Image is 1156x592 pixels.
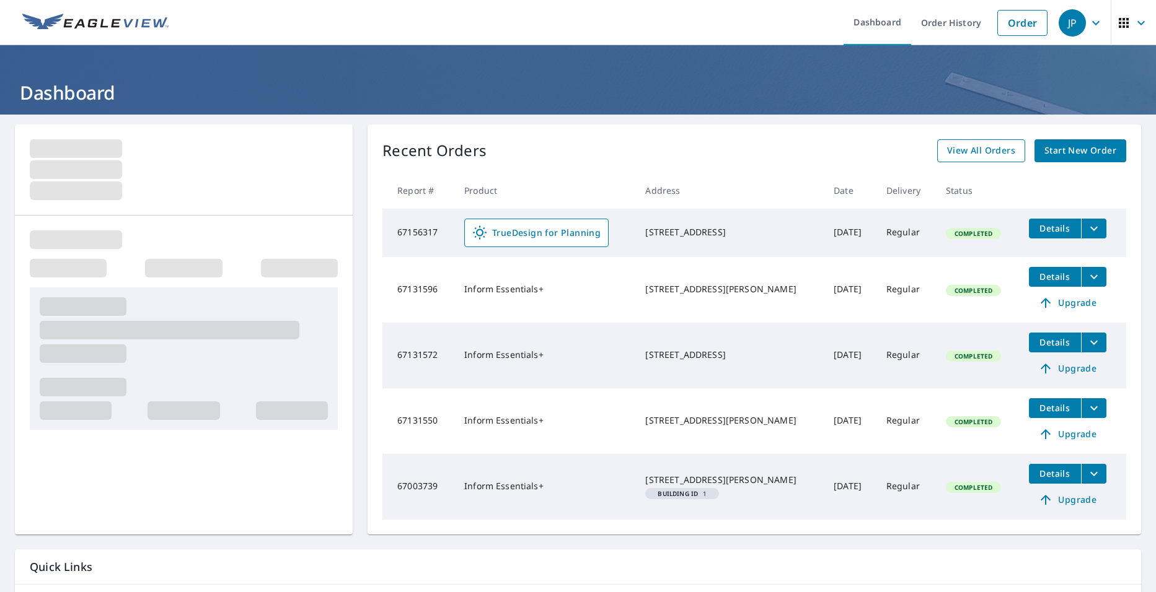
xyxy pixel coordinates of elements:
td: Inform Essentials+ [454,323,635,388]
div: [STREET_ADDRESS][PERSON_NAME] [645,474,814,486]
td: 67156317 [382,209,454,257]
td: 67131572 [382,323,454,388]
span: Completed [947,286,1000,295]
a: Order [997,10,1048,36]
button: detailsBtn-67131550 [1029,398,1081,418]
td: Inform Essentials+ [454,454,635,520]
th: Report # [382,172,454,209]
span: Upgrade [1036,361,1099,376]
div: [STREET_ADDRESS] [645,226,814,238]
td: [DATE] [824,454,876,520]
td: [DATE] [824,323,876,388]
div: [STREET_ADDRESS][PERSON_NAME] [645,283,814,295]
td: Regular [876,388,936,454]
td: 67131550 [382,388,454,454]
a: Start New Order [1035,139,1126,162]
td: [DATE] [824,388,876,454]
span: Details [1036,336,1074,348]
p: Recent Orders [382,139,487,162]
span: Start New Order [1044,143,1116,159]
td: 67003739 [382,454,454,520]
td: Inform Essentials+ [454,257,635,323]
td: 67131596 [382,257,454,323]
span: View All Orders [947,143,1015,159]
span: Completed [947,483,1000,492]
button: filesDropdownBtn-67156317 [1081,219,1106,238]
td: Regular [876,257,936,323]
span: 1 [650,490,714,497]
span: TrueDesign for Planning [472,225,601,240]
button: filesDropdownBtn-67131550 [1081,398,1106,418]
button: detailsBtn-67003739 [1029,464,1081,484]
a: View All Orders [937,139,1025,162]
span: Upgrade [1036,427,1099,442]
th: Address [635,172,824,209]
th: Status [936,172,1019,209]
div: [STREET_ADDRESS][PERSON_NAME] [645,414,814,427]
td: Regular [876,323,936,388]
a: TrueDesign for Planning [464,219,609,247]
td: Inform Essentials+ [454,388,635,454]
td: [DATE] [824,209,876,257]
td: [DATE] [824,257,876,323]
span: Details [1036,402,1074,414]
button: detailsBtn-67131572 [1029,333,1081,352]
span: Details [1036,271,1074,282]
h1: Dashboard [15,80,1141,105]
th: Product [454,172,635,209]
a: Upgrade [1029,490,1106,510]
button: filesDropdownBtn-67131572 [1081,333,1106,352]
td: Regular [876,209,936,257]
span: Completed [947,417,1000,426]
img: EV Logo [22,14,169,32]
th: Delivery [876,172,936,209]
a: Upgrade [1029,424,1106,444]
button: detailsBtn-67131596 [1029,267,1081,287]
button: filesDropdownBtn-67003739 [1081,464,1106,484]
span: Upgrade [1036,295,1099,310]
span: Details [1036,468,1074,479]
button: filesDropdownBtn-67131596 [1081,267,1106,287]
th: Date [824,172,876,209]
div: JP [1059,9,1086,37]
div: [STREET_ADDRESS] [645,349,814,361]
p: Quick Links [30,559,1126,575]
a: Upgrade [1029,293,1106,313]
span: Completed [947,352,1000,360]
em: Building ID [658,490,698,497]
button: detailsBtn-67156317 [1029,219,1081,238]
a: Upgrade [1029,359,1106,378]
td: Regular [876,454,936,520]
span: Completed [947,229,1000,238]
span: Upgrade [1036,492,1099,507]
span: Details [1036,222,1074,234]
